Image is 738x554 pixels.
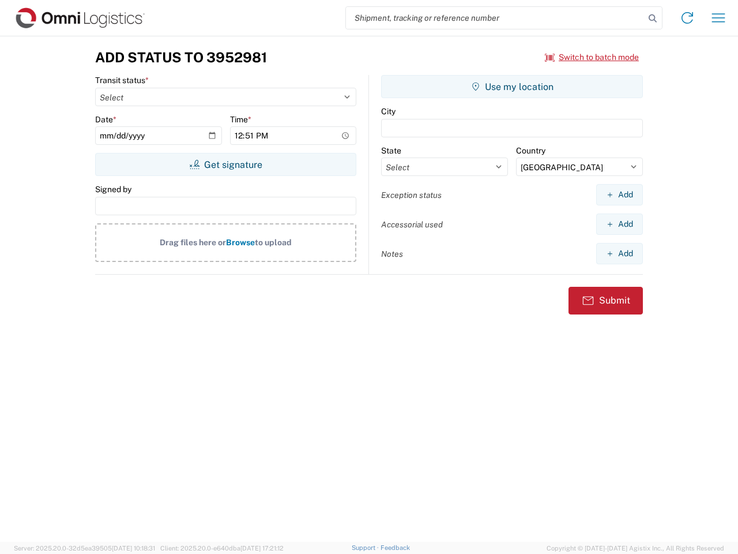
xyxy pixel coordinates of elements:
button: Add [596,214,643,235]
button: Add [596,243,643,264]
label: Date [95,114,116,125]
label: Signed by [95,184,131,194]
label: Exception status [381,190,442,200]
span: Server: 2025.20.0-32d5ea39505 [14,545,155,552]
label: Notes [381,249,403,259]
label: Transit status [95,75,149,85]
span: [DATE] 10:18:31 [112,545,155,552]
span: [DATE] 17:21:12 [240,545,284,552]
button: Add [596,184,643,205]
span: Client: 2025.20.0-e640dba [160,545,284,552]
label: Accessorial used [381,219,443,230]
label: Country [516,145,545,156]
label: City [381,106,396,117]
span: Browse [226,238,255,247]
button: Use my location [381,75,643,98]
h3: Add Status to 3952981 [95,49,267,66]
label: State [381,145,401,156]
a: Feedback [381,544,410,551]
a: Support [352,544,381,551]
button: Switch to batch mode [545,48,639,67]
span: Copyright © [DATE]-[DATE] Agistix Inc., All Rights Reserved [547,543,724,553]
button: Submit [568,287,643,315]
span: Drag files here or [160,238,226,247]
label: Time [230,114,251,125]
span: to upload [255,238,292,247]
input: Shipment, tracking or reference number [346,7,645,29]
button: Get signature [95,153,356,176]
